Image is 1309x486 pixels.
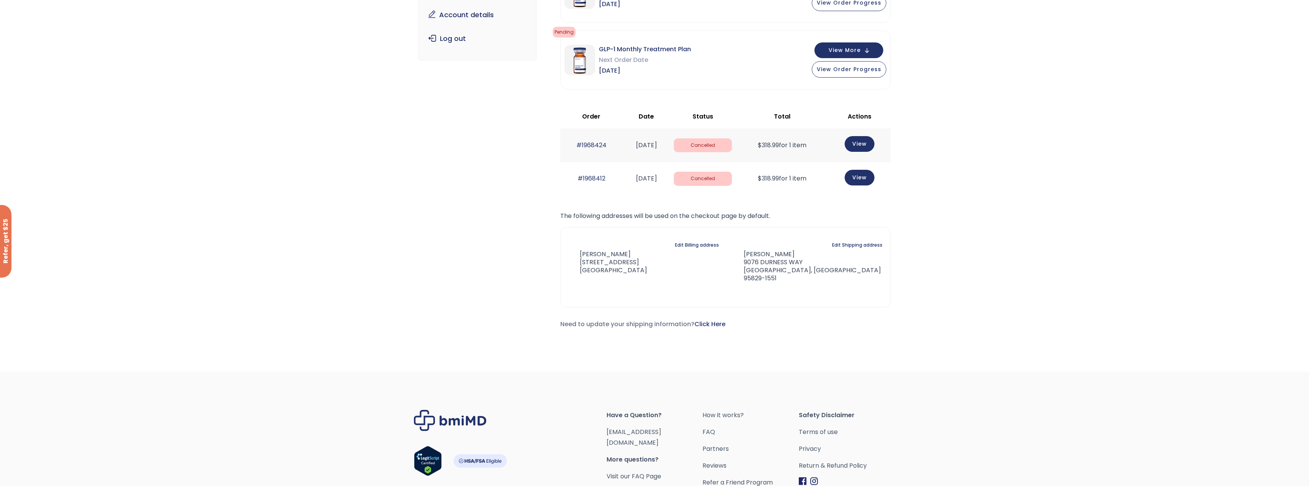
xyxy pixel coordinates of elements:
a: Click Here [694,320,725,328]
td: for 1 item [736,162,829,195]
span: Safety Disclaimer [799,410,895,421]
img: Instagram [810,477,818,485]
a: [EMAIL_ADDRESS][DOMAIN_NAME] [607,427,661,447]
span: Date [639,112,654,121]
span: More questions? [607,454,703,465]
a: FAQ [702,427,799,437]
time: [DATE] [636,174,657,183]
address: [PERSON_NAME] 9076 DURNESS WAY [GEOGRAPHIC_DATA], [GEOGRAPHIC_DATA] 95829-1551 [732,250,882,282]
span: $ [758,174,762,183]
span: Cancelled [674,172,732,186]
button: View Order Progress [812,61,886,78]
a: Privacy [799,444,895,454]
span: View More [829,48,861,53]
span: 318.99 [758,174,779,183]
img: HSA-FSA [453,454,507,468]
a: Partners [702,444,799,454]
a: #1968424 [576,141,607,150]
span: Order [582,112,600,121]
span: View Order Progress [817,65,881,73]
a: Return & Refund Policy [799,460,895,471]
span: 318.99 [758,141,779,150]
span: Total [774,112,790,121]
td: for 1 item [736,128,829,162]
span: pending [553,27,576,37]
a: Verify LegitScript Approval for www.bmimd.com [414,446,442,479]
span: Need to update your shipping information? [560,320,725,328]
span: Status [693,112,713,121]
span: $ [758,141,762,150]
address: [PERSON_NAME] [STREET_ADDRESS] [GEOGRAPHIC_DATA] [568,250,647,274]
a: How it works? [702,410,799,421]
img: Verify Approval for www.bmimd.com [414,446,442,476]
a: Reviews [702,460,799,471]
span: Actions [848,112,871,121]
span: GLP-1 Monthly Treatment Plan [599,44,691,55]
time: [DATE] [636,141,657,150]
a: Edit Shipping address [832,240,882,250]
a: View [845,136,874,152]
span: Have a Question? [607,410,703,421]
img: Facebook [799,477,806,485]
span: Cancelled [674,138,732,153]
a: View [845,170,874,185]
a: Account details [425,7,530,23]
img: Brand Logo [414,410,487,431]
a: Edit Billing address [675,240,719,250]
a: Visit our FAQ Page [607,472,661,481]
img: GLP-1 Monthly Treatment Plan [564,45,595,75]
a: Terms of use [799,427,895,437]
a: Log out [425,31,530,47]
button: View More [814,42,883,58]
span: Next Order Date [599,55,691,65]
span: [DATE] [599,65,691,76]
p: The following addresses will be used on the checkout page by default. [560,211,891,221]
a: #1968412 [577,174,605,183]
